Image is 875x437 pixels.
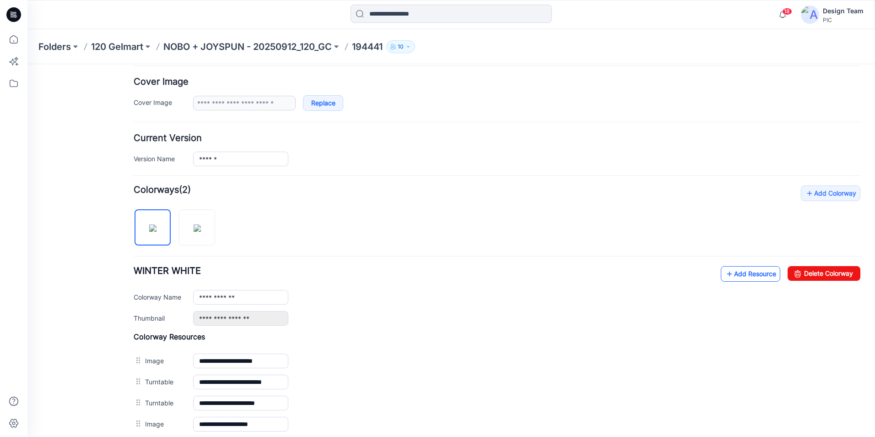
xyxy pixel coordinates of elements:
[823,5,864,16] div: Design Team
[823,16,864,23] div: PIC
[782,8,792,15] span: 18
[693,202,753,218] a: Add Resource
[118,333,157,344] label: Turntable
[166,160,173,168] img: eyJhbGciOiJIUzI1NiIsImtpZCI6IjAiLCJzbHQiOiJzZXMiLCJ0eXAiOiJKV1QifQ.eyJkYXRhIjp7InR5cGUiOiJzdG9yYW...
[106,228,157,238] label: Colorway Name
[106,268,833,277] h4: Colorway Resources
[386,40,415,53] button: 10
[122,160,129,168] img: eyJhbGciOiJIUzI1NiIsImtpZCI6IjAiLCJzbHQiOiJzZXMiLCJ0eXAiOiJKV1QifQ.eyJkYXRhIjp7InR5cGUiOiJzdG9yYW...
[801,5,819,24] img: avatar
[118,355,157,365] label: Image
[106,70,833,78] h4: Current Version
[27,64,875,437] iframe: edit-style
[91,40,143,53] a: 120 Gelmart
[106,201,173,212] span: WINTER WHITE
[106,120,151,131] strong: Colorways
[398,42,404,52] p: 10
[163,40,332,53] a: NOBO + JOYSPUN - 20250912_120_GC
[106,249,157,259] label: Thumbnail
[106,89,157,99] label: Version Name
[38,40,71,53] a: Folders
[118,312,157,322] label: Turntable
[773,121,833,137] a: Add Colorway
[760,202,833,217] a: Delete Colorway
[118,291,157,301] label: Image
[151,120,163,131] span: (2)
[352,40,383,53] p: 194441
